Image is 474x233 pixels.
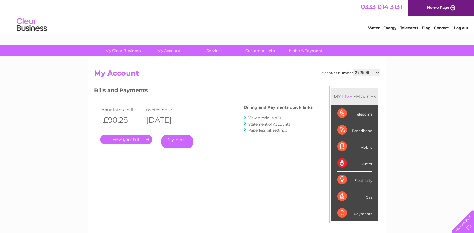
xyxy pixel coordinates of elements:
[337,205,372,221] div: Payments
[244,105,313,110] h4: Billing and Payments quick links
[341,94,353,99] div: LIVE
[322,69,380,76] div: Account number
[144,45,194,56] a: My Account
[337,105,372,122] div: Telecoms
[337,155,372,172] div: Water
[337,172,372,188] div: Electricity
[94,69,380,80] h2: My Account
[331,88,378,105] div: MY SERVICES
[100,114,143,126] th: £90.28
[454,26,468,30] a: Log out
[368,26,380,30] a: Water
[422,26,430,30] a: Blog
[361,3,402,11] a: 0333 014 3131
[248,116,281,120] a: View previous bills
[161,135,193,148] a: Pay Here
[337,122,372,138] div: Broadband
[100,106,143,114] td: Your latest bill
[95,3,379,29] div: Clear Business is a trading name of Verastar Limited (registered in [GEOGRAPHIC_DATA] No. 3667643...
[235,45,285,56] a: Customer Help
[248,128,287,132] a: Paperless bill settings
[143,106,186,114] td: Invoice date
[143,114,186,126] th: [DATE]
[434,26,449,30] a: Contact
[17,16,47,34] img: logo.png
[100,135,152,144] a: .
[337,138,372,155] div: Mobile
[383,26,396,30] a: Energy
[248,122,290,126] a: Statement of Accounts
[400,26,418,30] a: Telecoms
[98,45,148,56] a: My Clear Business
[281,45,331,56] a: Make A Payment
[190,45,239,56] a: Services
[337,188,372,205] div: Gas
[94,86,313,97] h3: Bills and Payments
